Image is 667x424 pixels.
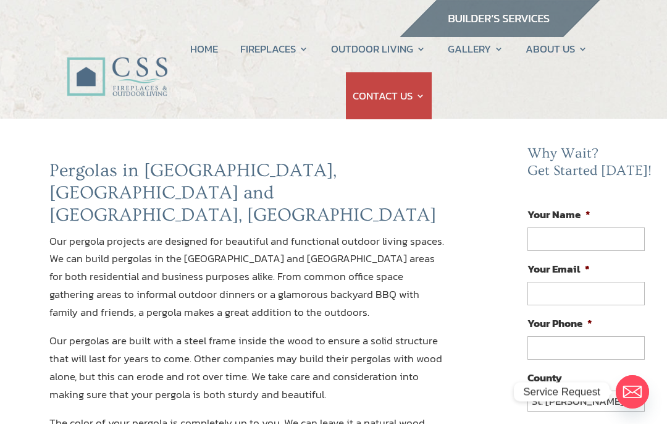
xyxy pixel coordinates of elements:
p: Our pergolas are built with a steel frame inside the wood to ensure a solid structure that will l... [49,332,446,414]
h2: Pergolas in [GEOGRAPHIC_DATA], [GEOGRAPHIC_DATA] and [GEOGRAPHIC_DATA], [GEOGRAPHIC_DATA] [49,159,446,232]
a: HOME [190,25,218,72]
p: Our pergola projects are designed for beautiful and functional outdoor living spaces. We can buil... [49,232,446,333]
a: ABOUT US [526,25,587,72]
a: FIREPLACES [240,25,308,72]
a: builder services construction supply [399,25,600,41]
a: Email [616,375,649,409]
img: CSS Fireplaces & Outdoor Living (Formerly Construction Solutions & Supply)- Jacksonville Ormond B... [67,30,167,101]
a: GALLERY [448,25,503,72]
label: County [527,371,562,384]
label: Your Phone [527,316,592,330]
h2: Why Wait? Get Started [DATE]! [527,145,655,185]
a: CONTACT US [353,72,425,119]
label: Your Name [527,208,590,221]
a: OUTDOOR LIVING [331,25,426,72]
label: Your Email [527,262,590,276]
